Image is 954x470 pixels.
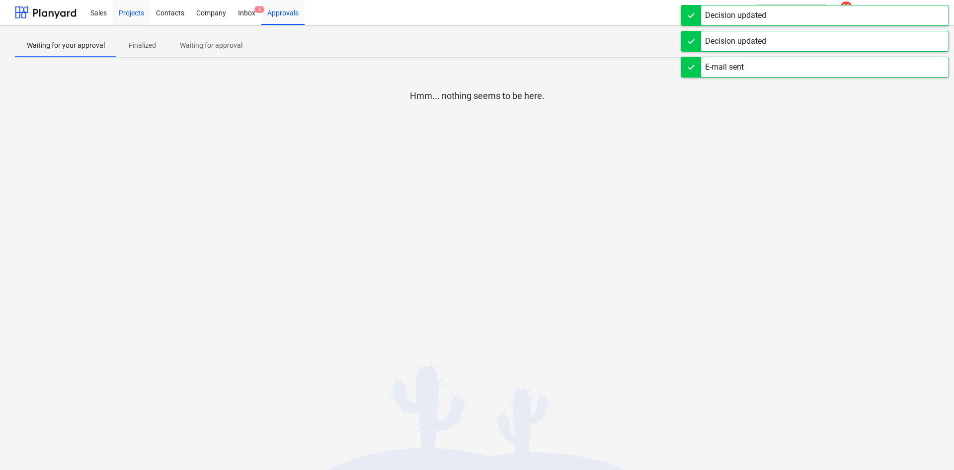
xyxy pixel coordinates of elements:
div: Decision updated [705,9,766,21]
div: Decision updated [705,35,766,47]
span: 1 [254,6,264,13]
p: Hmm... nothing seems to be here. [410,90,545,102]
div: E-mail sent [705,61,744,73]
p: Waiting for approval [180,40,242,51]
p: Waiting for your approval [27,40,105,51]
p: Finalized [129,40,156,51]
